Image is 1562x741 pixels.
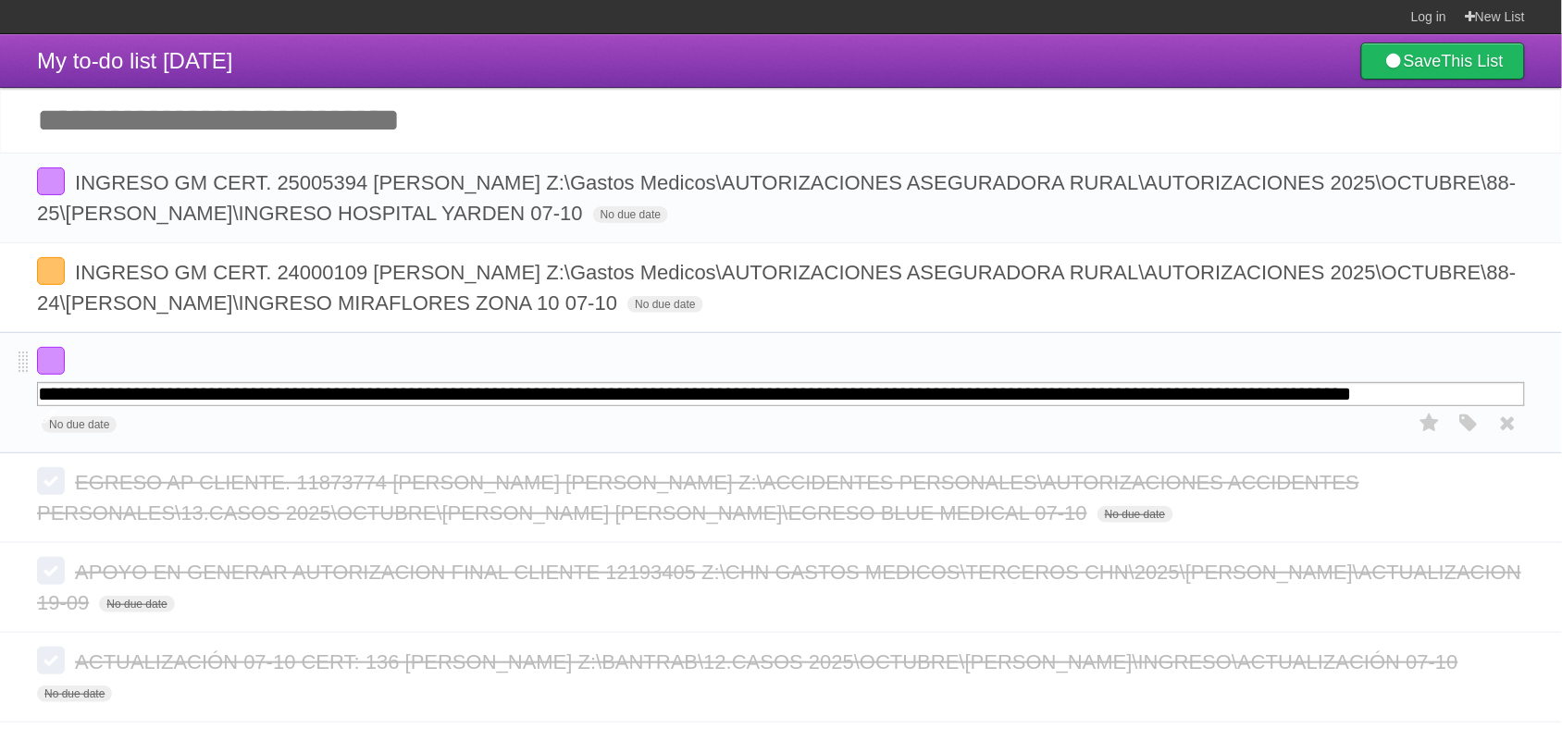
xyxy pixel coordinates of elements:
span: INGRESO GM CERT. 24000109 [PERSON_NAME] Z:\Gastos Medicos\AUTORIZACIONES ASEGURADORA RURAL\AUTORI... [37,261,1517,315]
span: No due date [627,296,702,313]
span: No due date [37,685,112,702]
label: Done [37,257,65,285]
a: SaveThis List [1361,43,1525,80]
span: No due date [42,416,117,433]
label: Done [37,347,65,375]
b: This List [1442,52,1504,70]
span: No due date [1097,506,1172,523]
label: Star task [1412,408,1447,438]
span: EGRESO AP CLIENTE. 11873774 [PERSON_NAME] [PERSON_NAME] Z:\ACCIDENTES PERSONALES\AUTORIZACIONES A... [37,471,1359,525]
label: Done [37,167,65,195]
span: No due date [593,206,668,223]
span: No due date [99,596,174,612]
span: ACTUALIZACIÓN 07-10 CERT: 136 [PERSON_NAME] Z:\BANTRAB\12.CASOS 2025\OCTUBRE\[PERSON_NAME]\INGRES... [75,650,1463,673]
label: Done [37,557,65,585]
label: Done [37,467,65,495]
span: INGRESO GM CERT. 25005394 [PERSON_NAME] Z:\Gastos Medicos\AUTORIZACIONES ASEGURADORA RURAL\AUTORI... [37,171,1517,225]
span: APOYO EN GENERAR AUTORIZACION FINAL CLIENTE 12193405 Z:\CHN GASTOS MEDICOS\TERCEROS CHN\2025\[PER... [37,561,1521,614]
label: Done [37,647,65,674]
span: My to-do list [DATE] [37,48,233,73]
